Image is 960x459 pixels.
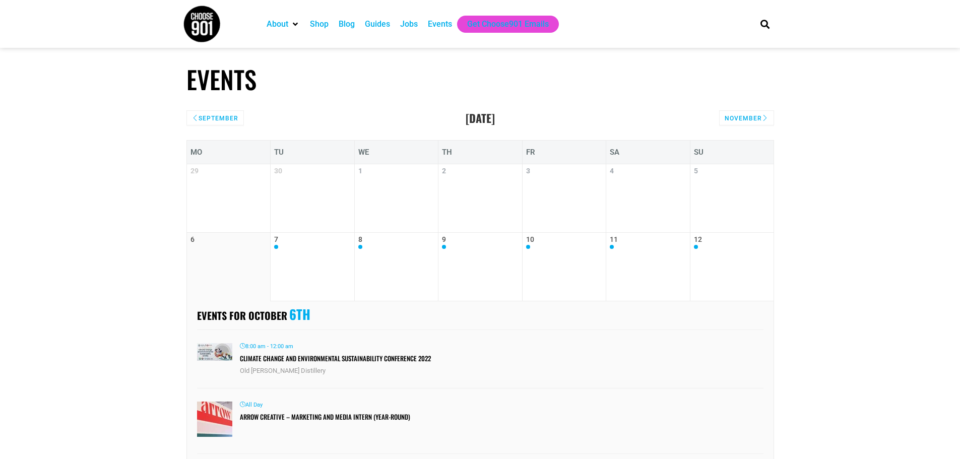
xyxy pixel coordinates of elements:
[240,402,763,408] div: All Day
[197,309,287,322] h6: Events for October
[186,140,271,164] dt: MO
[438,164,522,233] dt: 2
[442,235,519,298] a: 9
[310,18,329,30] a: Shop
[240,367,763,375] div: Old [PERSON_NAME] Distillery
[270,140,354,164] dt: TU
[400,18,418,30] a: Jobs
[289,306,310,322] h3: 6th
[262,16,305,33] div: About
[270,164,354,233] dt: 30
[274,235,351,298] a: 7
[240,353,431,363] a: Climate Change and Environmental Sustainability Conference 2022
[690,164,774,233] dt: 5
[756,16,773,32] div: Search
[694,235,770,298] a: 12
[690,140,774,164] dt: SU
[358,235,435,298] a: 8
[339,18,355,30] a: Blog
[526,235,603,298] a: 10
[606,140,690,164] dt: SA
[522,140,606,164] dt: FR
[186,64,774,94] h1: Events
[190,235,267,299] a: 6
[186,164,271,233] dt: 29
[240,343,763,350] div: 8:00 am - 12:00 am
[606,164,690,233] dt: 4
[365,18,390,30] a: Guides
[438,140,522,164] dt: TH
[522,164,606,233] dt: 3
[267,18,288,30] a: About
[467,18,549,30] a: Get Choose901 Emails
[354,164,438,233] dt: 1
[186,111,774,124] h2: [DATE]
[240,412,410,422] a: Arrow Creative – Marketing and Media Intern (year-round)
[197,402,232,437] img: A sign with the word Arrow on it.
[610,235,686,298] a: 11
[428,18,452,30] a: Events
[354,140,438,164] dt: WE
[262,16,743,33] nav: Main nav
